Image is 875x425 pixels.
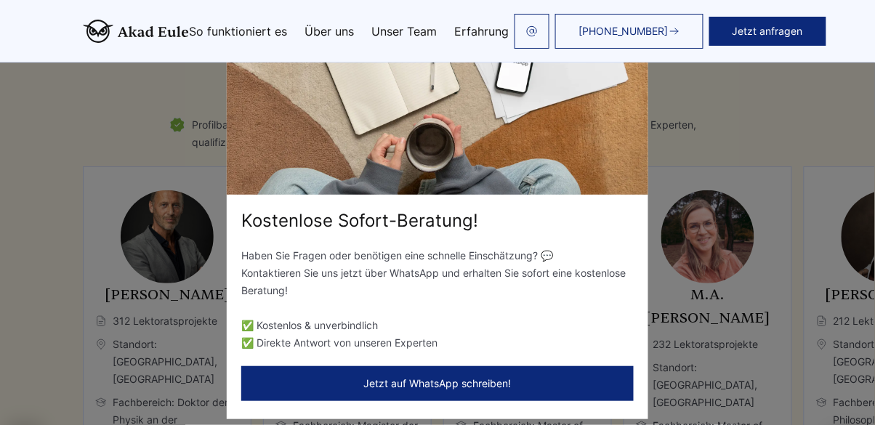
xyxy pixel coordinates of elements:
img: email [526,25,538,37]
li: ✅ Kostenlos & unverbindlich [241,317,634,334]
div: Kostenlose Sofort-Beratung! [227,209,648,232]
a: Unser Team [371,25,437,37]
img: exit [227,6,648,195]
a: Über uns [305,25,354,37]
img: logo [83,20,189,43]
a: [PHONE_NUMBER] [555,14,703,49]
button: Jetzt auf WhatsApp schreiben! [241,366,634,401]
button: Jetzt anfragen [709,17,826,46]
span: [PHONE_NUMBER] [578,25,669,37]
a: Erfahrung [454,25,509,37]
a: So funktioniert es [189,25,287,37]
p: Haben Sie Fragen oder benötigen eine schnelle Einschätzung? 💬 Kontaktieren Sie uns jetzt über Wha... [241,247,634,299]
li: ✅ Direkte Antwort von unseren Experten [241,334,634,352]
